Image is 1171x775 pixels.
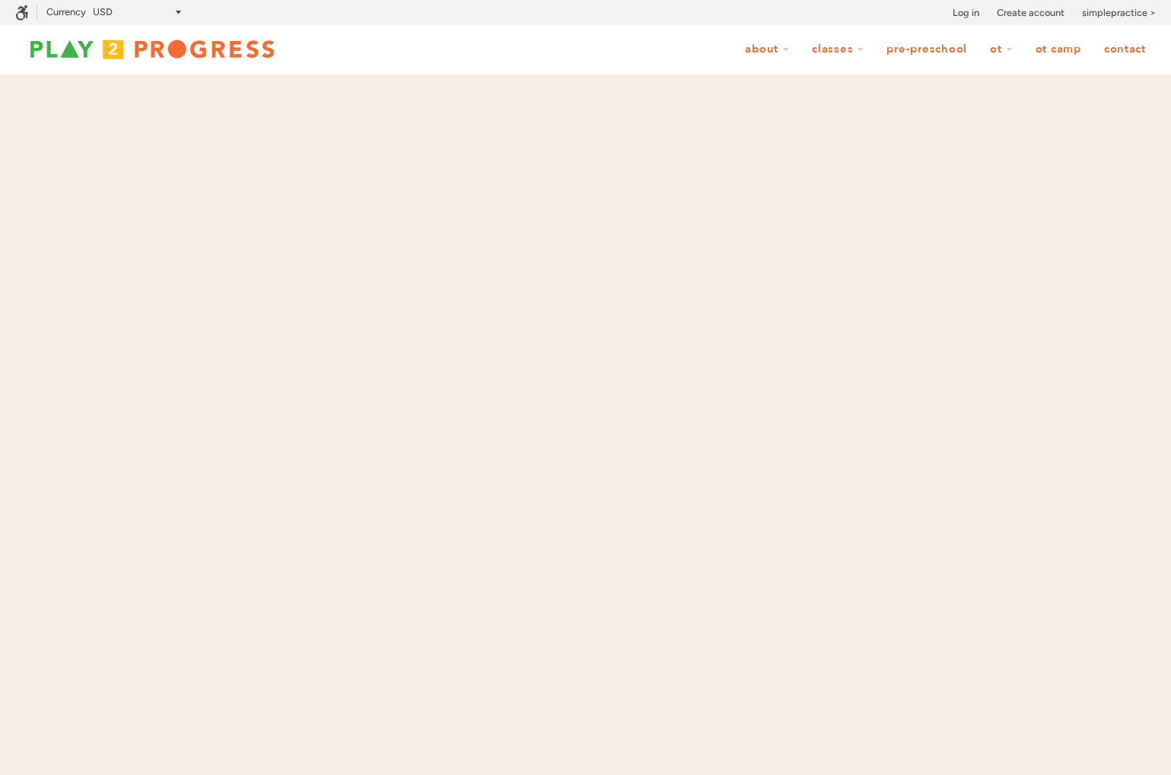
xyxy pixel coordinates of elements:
[802,35,873,64] a: Classes
[877,35,977,64] a: Pre-Preschool
[1094,35,1156,64] a: Contact
[1082,5,1156,21] a: simplepractice >
[980,35,1023,64] a: OT
[735,35,799,64] a: About
[953,5,979,21] a: Log in
[46,6,86,17] label: Currency
[15,34,289,65] img: Play2Progress logo
[1026,35,1091,64] a: OT Camp
[997,5,1064,21] a: Create account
